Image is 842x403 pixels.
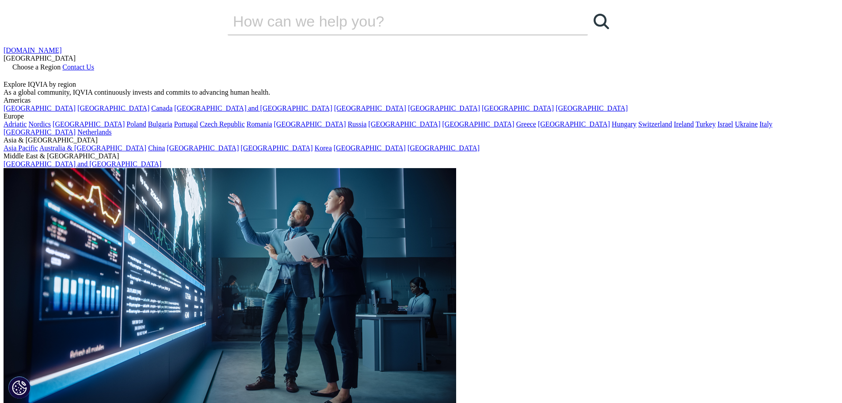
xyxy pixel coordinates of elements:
a: [GEOGRAPHIC_DATA] [241,144,313,152]
a: [DOMAIN_NAME] [4,46,62,54]
div: Asia & [GEOGRAPHIC_DATA] [4,136,838,144]
div: Explore IQVIA by region [4,81,838,88]
a: [GEOGRAPHIC_DATA] [368,120,440,128]
a: Poland [126,120,146,128]
div: Middle East & [GEOGRAPHIC_DATA] [4,152,838,160]
a: Bulgaria [148,120,172,128]
a: [GEOGRAPHIC_DATA] [274,120,346,128]
a: [GEOGRAPHIC_DATA] and [GEOGRAPHIC_DATA] [4,160,161,168]
button: Cookies Settings [8,376,30,399]
a: Adriatic [4,120,27,128]
a: Greece [516,120,536,128]
a: [GEOGRAPHIC_DATA] [442,120,514,128]
span: Choose a Region [12,63,61,71]
a: Romania [247,120,272,128]
a: Canada [151,104,172,112]
a: Italy [759,120,772,128]
a: [GEOGRAPHIC_DATA] [53,120,125,128]
a: [GEOGRAPHIC_DATA] [4,128,76,136]
div: [GEOGRAPHIC_DATA] [4,54,838,62]
a: [GEOGRAPHIC_DATA] [482,104,554,112]
a: Russia [348,120,367,128]
input: Search [228,8,563,35]
a: [GEOGRAPHIC_DATA] [556,104,628,112]
a: Netherlands [77,128,111,136]
a: [GEOGRAPHIC_DATA] [167,144,239,152]
a: Contact Us [62,63,94,71]
a: China [148,144,165,152]
a: [GEOGRAPHIC_DATA] and [GEOGRAPHIC_DATA] [174,104,332,112]
a: Australia & [GEOGRAPHIC_DATA] [39,144,146,152]
a: [GEOGRAPHIC_DATA] [408,144,480,152]
a: [GEOGRAPHIC_DATA] [77,104,149,112]
a: [GEOGRAPHIC_DATA] [538,120,610,128]
a: Portugal [174,120,198,128]
a: [GEOGRAPHIC_DATA] [334,104,406,112]
a: Asia Pacific [4,144,38,152]
a: Israel [717,120,733,128]
div: Americas [4,96,838,104]
a: [GEOGRAPHIC_DATA] [4,104,76,112]
a: Czech Republic [200,120,245,128]
a: Turkey [696,120,716,128]
a: Korea [315,144,332,152]
a: Search [588,8,614,35]
a: [GEOGRAPHIC_DATA] [334,144,406,152]
a: Switzerland [638,120,672,128]
a: [GEOGRAPHIC_DATA] [408,104,480,112]
a: Hungary [612,120,636,128]
a: Nordics [28,120,51,128]
div: As a global community, IQVIA continuously invests and commits to advancing human health. [4,88,838,96]
a: Ukraine [735,120,758,128]
div: Europe [4,112,838,120]
a: Ireland [674,120,694,128]
svg: Search [594,14,609,29]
